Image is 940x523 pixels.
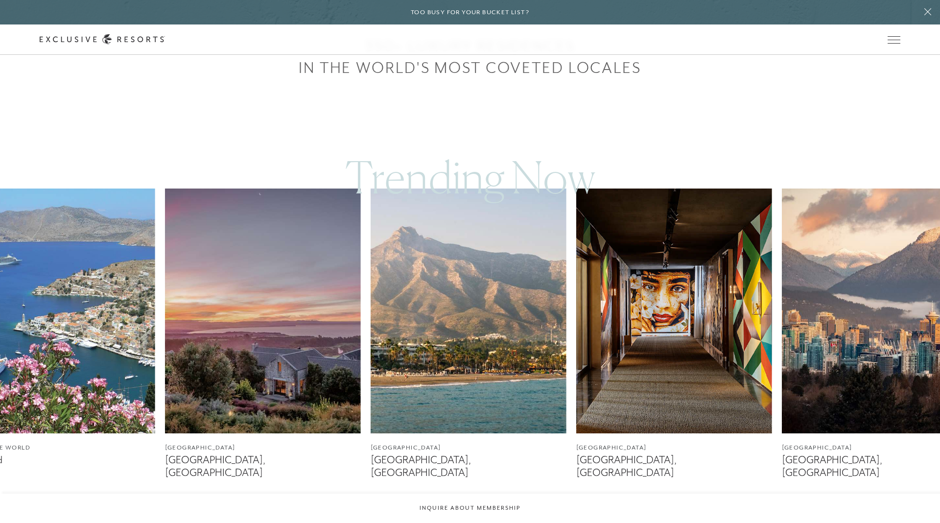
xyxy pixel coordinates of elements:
figcaption: [GEOGRAPHIC_DATA], [GEOGRAPHIC_DATA] [371,454,566,478]
figcaption: [GEOGRAPHIC_DATA], [GEOGRAPHIC_DATA] [576,454,772,478]
h6: Too busy for your bucket list? [411,8,529,17]
a: [GEOGRAPHIC_DATA][GEOGRAPHIC_DATA], [GEOGRAPHIC_DATA] [165,189,361,479]
figcaption: [GEOGRAPHIC_DATA] [576,443,772,452]
figcaption: [GEOGRAPHIC_DATA], [GEOGRAPHIC_DATA] [165,454,361,478]
figcaption: [GEOGRAPHIC_DATA] [165,443,361,452]
a: [GEOGRAPHIC_DATA][GEOGRAPHIC_DATA], [GEOGRAPHIC_DATA] [371,189,566,479]
a: [GEOGRAPHIC_DATA][GEOGRAPHIC_DATA], [GEOGRAPHIC_DATA] [576,189,772,479]
figcaption: [GEOGRAPHIC_DATA] [371,443,566,452]
button: Open navigation [888,36,900,43]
